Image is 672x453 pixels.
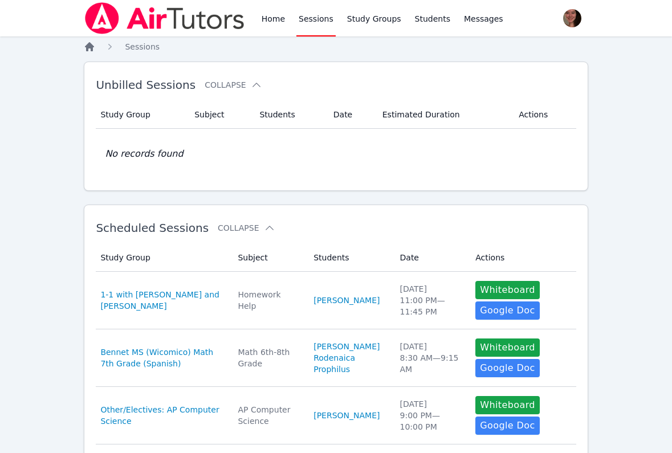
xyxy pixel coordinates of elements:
button: Whiteboard [475,281,540,299]
a: 1-1 with [PERSON_NAME] and [PERSON_NAME] [100,289,224,312]
div: [DATE] 11:00 PM — 11:45 PM [400,283,462,317]
a: Google Doc [475,417,539,435]
span: Sessions [125,42,160,51]
th: Date [393,244,469,272]
a: [PERSON_NAME] [313,410,380,421]
button: Whiteboard [475,396,540,414]
th: Subject [231,244,307,272]
td: No records found [96,129,576,179]
tr: Other/Electives: AP Computer ScienceAP Computer Science[PERSON_NAME][DATE]9:00 PM—10:00 PMWhitebo... [96,387,576,444]
th: Estimated Duration [376,101,512,129]
a: [PERSON_NAME] [313,341,380,352]
th: Study Group [96,244,231,272]
button: Collapse [205,79,262,91]
a: Other/Electives: AP Computer Science [100,404,224,427]
div: Homework Help [238,289,300,312]
a: Rodenaica Prophilus [313,352,386,375]
tr: 1-1 with [PERSON_NAME] and [PERSON_NAME]Homework Help[PERSON_NAME][DATE]11:00 PM—11:45 PMWhiteboa... [96,272,576,329]
a: Google Doc [475,301,539,320]
th: Actions [469,244,576,272]
span: Unbilled Sessions [96,78,196,92]
a: [PERSON_NAME] [313,295,380,306]
span: Scheduled Sessions [96,221,209,235]
div: [DATE] 8:30 AM — 9:15 AM [400,341,462,375]
a: Sessions [125,41,160,52]
th: Students [252,101,326,129]
tr: Bennet MS (Wicomico) Math 7th Grade (Spanish)Math 6th-8th Grade[PERSON_NAME]Rodenaica Prophilus[D... [96,329,576,387]
a: Bennet MS (Wicomico) Math 7th Grade (Spanish) [100,346,224,369]
div: Math 6th-8th Grade [238,346,300,369]
div: [DATE] 9:00 PM — 10:00 PM [400,398,462,432]
span: Messages [464,13,503,25]
nav: Breadcrumb [84,41,588,52]
button: Collapse [218,222,275,234]
th: Date [327,101,376,129]
th: Study Group [96,101,188,129]
div: AP Computer Science [238,404,300,427]
th: Students [307,244,393,272]
th: Subject [188,101,252,129]
a: Google Doc [475,359,539,377]
button: Whiteboard [475,338,540,357]
th: Actions [512,101,576,129]
img: Air Tutors [84,2,245,34]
